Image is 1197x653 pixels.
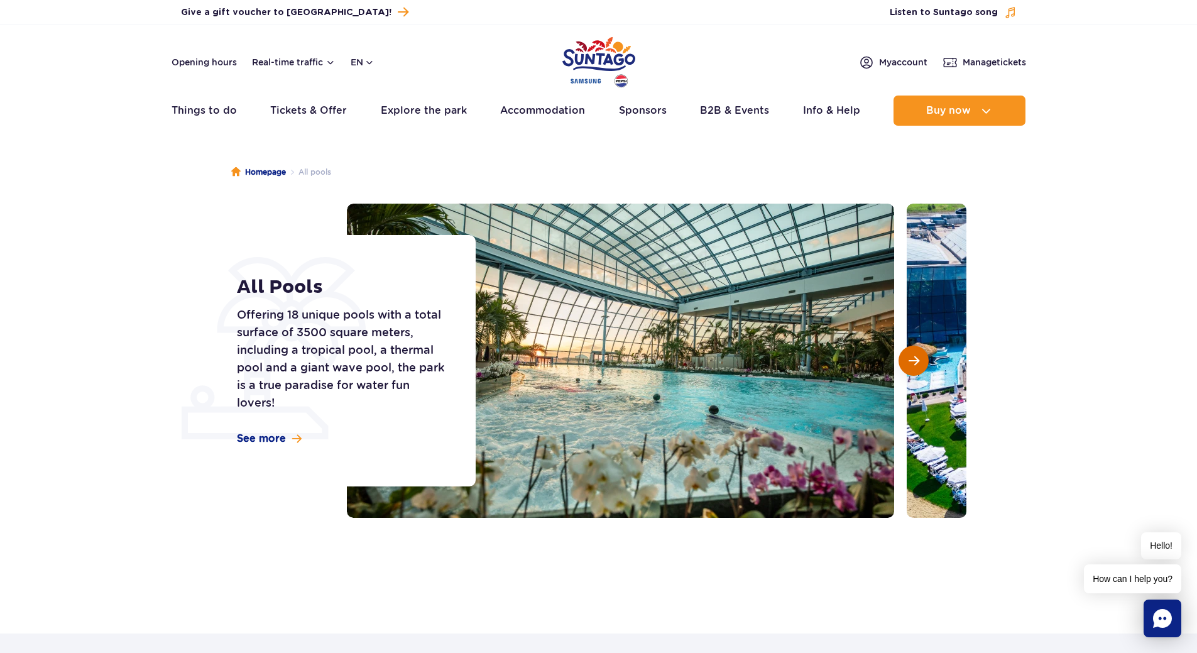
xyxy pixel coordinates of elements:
a: Tickets & Offer [270,96,347,126]
a: B2B & Events [700,96,769,126]
span: Give a gift voucher to [GEOGRAPHIC_DATA]! [181,6,391,19]
span: Listen to Suntago song [890,6,998,19]
a: Explore the park [381,96,467,126]
a: Give a gift voucher to [GEOGRAPHIC_DATA]! [181,4,408,21]
span: My account [879,56,927,69]
p: Offering 18 unique pools with a total surface of 3500 square meters, including a tropical pool, a... [237,306,447,412]
li: All pools [286,166,331,178]
a: Sponsors [619,96,667,126]
h1: All Pools [237,276,447,299]
img: Indoor pool at Suntago, with tropical plants and orchids [347,204,894,518]
button: en [351,56,374,69]
span: Buy now [926,105,971,116]
a: Things to do [172,96,237,126]
a: Managetickets [943,55,1026,70]
span: See more [237,432,286,446]
span: Hello! [1141,532,1181,559]
a: Accommodation [500,96,585,126]
a: See more [237,432,302,446]
div: Chat [1144,600,1181,637]
button: Buy now [894,96,1025,126]
a: Homepage [231,166,286,178]
a: Park of Poland [562,31,635,89]
button: Listen to Suntago song [890,6,1017,19]
button: Next slide [899,346,929,376]
a: Info & Help [803,96,860,126]
a: Myaccount [859,55,927,70]
span: How can I help you? [1084,564,1181,593]
button: Real-time traffic [252,57,336,67]
a: Opening hours [172,56,237,69]
span: Manage tickets [963,56,1026,69]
